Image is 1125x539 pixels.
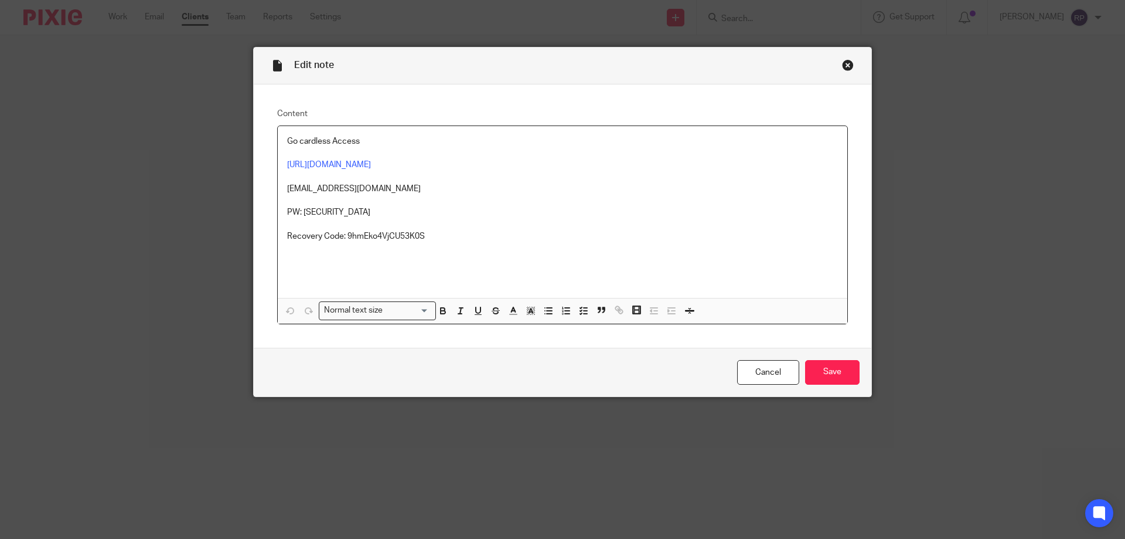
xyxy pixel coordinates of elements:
label: Content [277,108,848,120]
a: [URL][DOMAIN_NAME] [287,161,371,169]
p: Recovery Code: 9hmEko4VjCU53K0S [287,230,838,242]
p: [EMAIL_ADDRESS][DOMAIN_NAME] [287,183,838,195]
p: Go cardless Access [287,135,838,147]
span: Normal text size [322,304,386,317]
input: Save [805,360,860,385]
div: Close this dialog window [842,59,854,71]
div: Search for option [319,301,436,320]
p: PW: [SECURITY_DATA] [287,206,838,218]
input: Search for option [387,304,429,317]
span: Edit note [294,60,334,70]
a: Cancel [737,360,799,385]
